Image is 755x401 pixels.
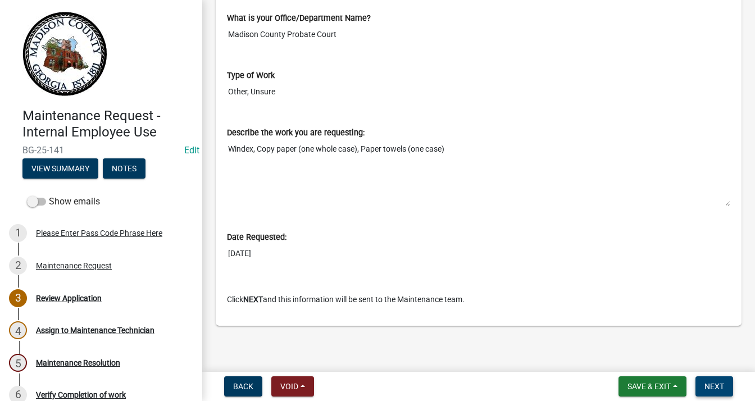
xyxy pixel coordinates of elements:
div: Review Application [36,294,102,302]
label: What is your Office/Department Name? [227,15,371,22]
span: BG-25-141 [22,145,180,156]
button: View Summary [22,158,98,179]
strong: NEXT [243,295,263,304]
a: Edit [184,145,199,156]
label: Describe the work you are requesting: [227,129,365,137]
span: Next [704,382,724,391]
div: Please Enter Pass Code Phrase Here [36,229,162,237]
h4: Maintenance Request - Internal Employee Use [22,108,193,140]
div: 5 [9,354,27,372]
button: Next [695,376,733,397]
label: Show emails [27,195,100,208]
p: Click and this information will be sent to the Maintenance team. [227,294,730,306]
div: Maintenance Request [36,262,112,270]
label: Type of Work [227,72,275,80]
div: Maintenance Resolution [36,359,120,367]
div: Verify Completion of work [36,391,126,399]
button: Void [271,376,314,397]
textarea: Windex, Copy paper (one whole case), Paper towels (one case) [227,139,730,207]
span: Back [233,382,253,391]
label: Date Requested: [227,234,286,241]
div: Assign to Maintenance Technician [36,326,154,334]
img: Madison County, Georgia [22,12,107,96]
wm-modal-confirm: Summary [22,165,98,174]
div: 3 [9,289,27,307]
div: 1 [9,224,27,242]
wm-modal-confirm: Notes [103,165,145,174]
button: Save & Exit [618,376,686,397]
button: Back [224,376,262,397]
button: Notes [103,158,145,179]
span: Void [280,382,298,391]
wm-modal-confirm: Edit Application Number [184,145,199,156]
div: 2 [9,257,27,275]
span: Save & Exit [627,382,671,391]
div: 4 [9,321,27,339]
